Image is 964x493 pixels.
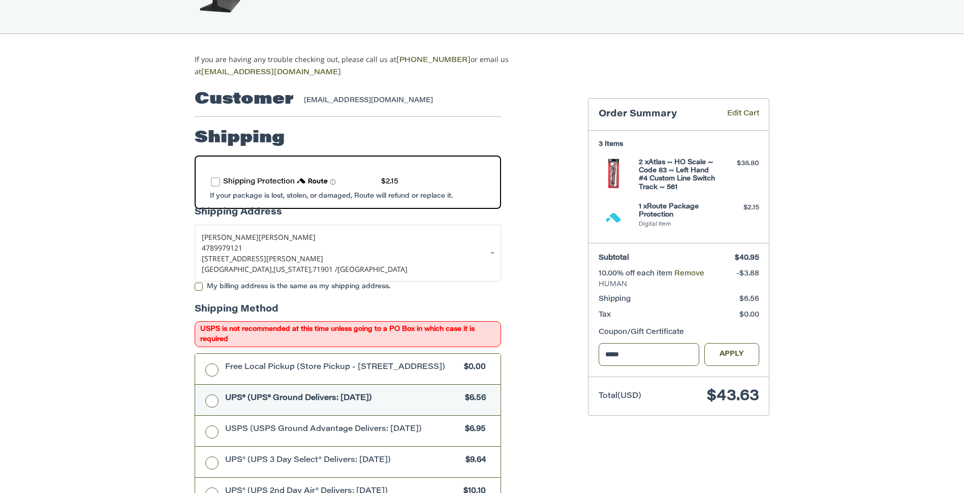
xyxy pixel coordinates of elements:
[639,159,717,192] h4: 2 x Atlas ~ HO Scale ~ Code 83 ~ Left Hand #4 Custom Line Switch Track ~ 561
[599,392,641,400] span: Total (USD)
[599,312,611,319] span: Tax
[707,389,759,404] span: $43.63
[674,270,704,278] a: Remove
[337,264,408,274] span: [GEOGRAPHIC_DATA]
[739,296,759,303] span: $6.56
[719,203,759,213] div: $2.15
[712,109,759,120] a: Edit Cart
[460,424,486,436] span: $6.95
[396,57,471,64] a: [PHONE_NUMBER]
[735,255,759,262] span: $40.95
[202,243,242,253] span: 4789979121
[195,206,282,225] legend: Shipping Address
[599,140,759,148] h3: 3 Items
[195,54,541,78] p: If you are having any trouble checking out, please call us at or email us at
[211,172,485,193] div: route shipping protection selector element
[460,455,486,467] span: $9.64
[739,312,759,319] span: $0.00
[599,280,759,290] span: HUMAN
[599,343,700,366] input: Gift Certificate or Coupon Code
[460,393,486,405] span: $6.56
[381,177,398,188] div: $2.15
[259,232,316,242] span: [PERSON_NAME]
[719,159,759,169] div: $38.80
[599,270,674,278] span: 10.00% off each item
[195,89,294,110] h2: Customer
[225,455,461,467] span: UPS® (UPS 3 Day Select® Delivers: [DATE])
[639,221,717,229] li: Digital Item
[195,321,501,347] span: USPS is not recommended at this time unless going to a PO Box in which case it is required
[223,178,295,186] span: Shipping Protection
[313,264,337,274] span: 71901 /
[599,327,759,338] div: Coupon/Gift Certificate
[202,232,259,242] span: [PERSON_NAME]
[330,179,336,185] span: Learn more
[210,193,453,199] span: If your package is lost, stolen, or damaged, Route will refund or replace it.
[225,393,460,405] span: UPS® (UPS® Ground Delivers: [DATE])
[459,362,486,374] span: $0.00
[202,264,273,274] span: [GEOGRAPHIC_DATA],
[195,225,501,282] a: Enter or select a different address
[273,264,313,274] span: [US_STATE],
[195,283,501,291] label: My billing address is the same as my shipping address.
[599,296,631,303] span: Shipping
[639,203,717,220] h4: 1 x Route Package Protection
[225,424,460,436] span: USPS (USPS Ground Advantage Delivers: [DATE])
[599,109,712,120] h3: Order Summary
[304,96,491,106] div: [EMAIL_ADDRESS][DOMAIN_NAME]
[201,69,341,76] a: [EMAIL_ADDRESS][DOMAIN_NAME]
[704,343,759,366] button: Apply
[599,255,629,262] span: Subtotal
[225,362,459,374] span: Free Local Pickup (Store Pickup - [STREET_ADDRESS])
[195,128,285,148] h2: Shipping
[202,254,323,263] span: [STREET_ADDRESS][PERSON_NAME]
[736,270,759,278] span: -$3.88
[195,303,278,322] legend: Shipping Method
